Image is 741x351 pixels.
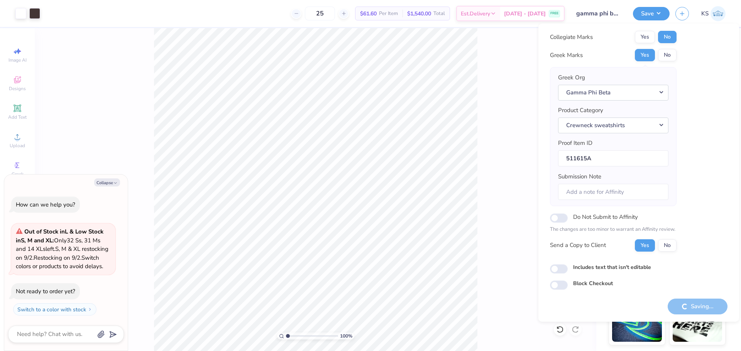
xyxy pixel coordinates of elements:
[12,171,24,177] span: Greek
[550,226,677,233] p: The changes are too minor to warrant an Affinity review.
[461,10,490,18] span: Est. Delivery
[94,178,120,186] button: Collapse
[573,212,638,222] label: Do Not Submit to Affinity
[88,307,92,312] img: Switch to a color with stock
[433,10,445,18] span: Total
[8,57,27,63] span: Image AI
[558,172,601,181] label: Submission Note
[558,85,668,101] button: Gamma Phi Beta
[10,143,25,149] span: Upload
[701,9,709,18] span: KS
[635,31,655,43] button: Yes
[550,11,558,16] span: FREE
[8,114,27,120] span: Add Text
[550,33,593,42] div: Collegiate Marks
[558,73,585,82] label: Greek Org
[673,303,722,342] img: Water based Ink
[550,51,583,60] div: Greek Marks
[612,303,662,342] img: Glow in the Dark Ink
[504,10,546,18] span: [DATE] - [DATE]
[379,10,398,18] span: Per Item
[16,201,75,208] div: How can we help you?
[558,184,668,200] input: Add a note for Affinity
[558,118,668,133] button: Crewneck sweatshirts
[658,31,677,43] button: No
[658,49,677,61] button: No
[9,86,26,92] span: Designs
[13,303,96,316] button: Switch to a color with stock
[24,228,69,235] strong: Out of Stock in L
[16,228,108,270] span: Only 32 Ss, 31 Ms and 14 XLs left. S, M & XL restocking on 9/2. Restocking on 9/2. Switch colors ...
[16,228,103,244] strong: & Low Stock in S, M and XL :
[635,239,655,252] button: Yes
[573,263,651,271] label: Includes text that isn't editable
[340,333,352,339] span: 100 %
[711,6,726,21] img: Kath Sales
[360,10,377,18] span: $61.60
[16,287,75,295] div: Not ready to order yet?
[305,7,335,20] input: – –
[570,6,627,21] input: Untitled Design
[658,239,677,252] button: No
[701,6,726,21] a: KS
[407,10,431,18] span: $1,540.00
[635,49,655,61] button: Yes
[558,139,592,148] label: Proof Item ID
[558,106,603,115] label: Product Category
[573,279,613,287] label: Block Checkout
[550,241,606,250] div: Send a Copy to Client
[633,7,670,20] button: Save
